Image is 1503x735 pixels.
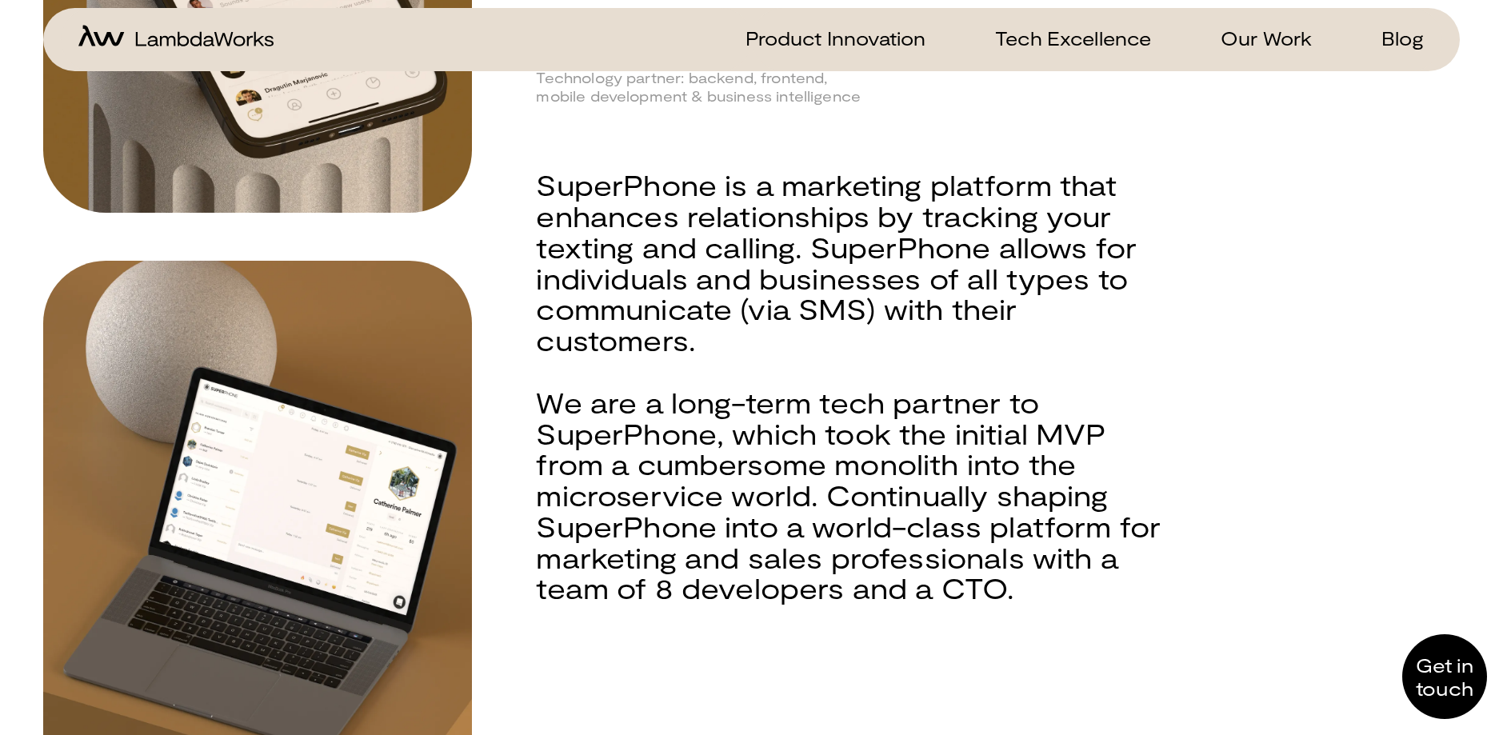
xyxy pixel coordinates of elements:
[536,170,1170,386] div: SuperPhone is a marketing platform that enhances relationships by tracking your texting and calli...
[746,27,926,50] p: Product Innovation
[1201,27,1312,50] a: Our Work
[78,25,274,53] a: home-icon
[536,387,1170,635] div: We are a long-term tech partner to SuperPhone, which took the initial MVP from a cumbersome monol...
[1381,27,1425,50] p: Blog
[536,69,877,106] div: Technology partner: backend, frontend, mobile development & business intelligence
[976,27,1151,50] a: Tech Excellence
[726,27,926,50] a: Product Innovation
[1221,27,1312,50] p: Our Work
[1362,27,1425,50] a: Blog
[995,27,1151,50] p: Tech Excellence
